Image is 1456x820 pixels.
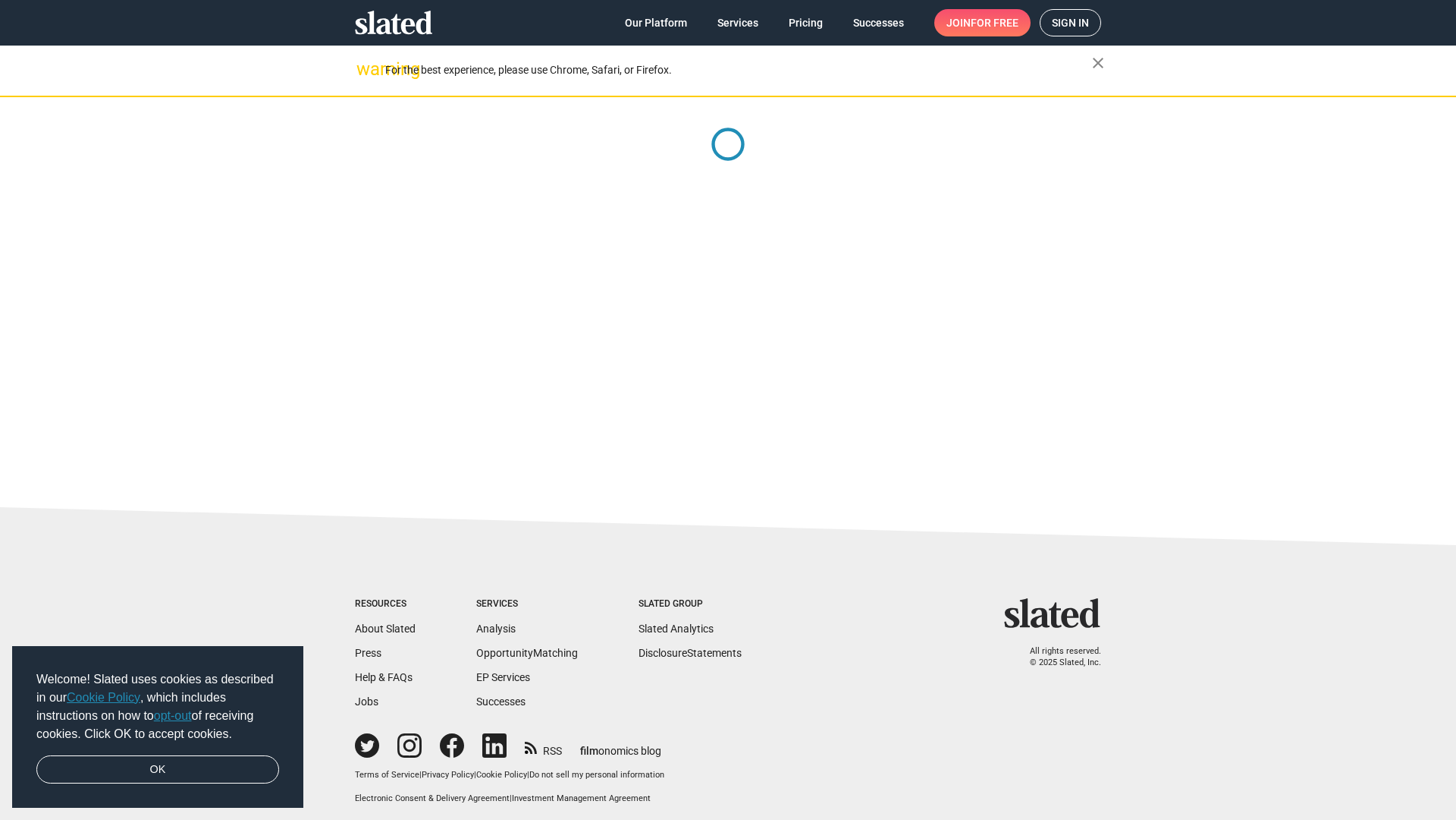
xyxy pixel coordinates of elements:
[717,9,758,36] span: Services
[476,770,527,780] a: Cookie Policy
[385,60,1092,80] div: For the best experience, please use Chrome, Safari, or Firefox.
[476,671,530,683] a: EP Services
[946,9,1018,36] span: Join
[527,770,529,780] span: |
[580,732,661,758] a: filmonomics blog
[1014,646,1101,668] p: All rights reserved. © 2025 Slated, Inc.
[12,646,303,809] div: cookieconsent
[971,9,1018,36] span: for free
[356,60,375,78] mat-icon: warning
[639,623,714,635] a: Slated Analytics
[476,598,578,610] div: Services
[355,770,419,780] a: Terms of Service
[355,793,510,803] a: Electronic Consent & Delivery Agreement
[525,735,562,758] a: RSS
[789,9,823,36] span: Pricing
[1052,10,1089,36] span: Sign in
[474,770,476,780] span: |
[1089,54,1107,72] mat-icon: close
[512,793,651,803] a: Investment Management Agreement
[613,9,699,36] a: Our Platform
[419,770,422,780] span: |
[529,770,664,781] button: Do not sell my personal information
[476,695,526,708] a: Successes
[355,671,413,683] a: Help & FAQs
[510,793,512,803] span: |
[355,695,378,708] a: Jobs
[705,9,770,36] a: Services
[934,9,1031,36] a: Joinfor free
[36,670,279,743] span: Welcome! Slated uses cookies as described in our , which includes instructions on how to of recei...
[625,9,687,36] span: Our Platform
[36,755,279,784] a: dismiss cookie message
[853,9,904,36] span: Successes
[476,647,578,659] a: OpportunityMatching
[639,598,742,610] div: Slated Group
[355,647,381,659] a: Press
[841,9,916,36] a: Successes
[1040,9,1101,36] a: Sign in
[422,770,474,780] a: Privacy Policy
[476,623,516,635] a: Analysis
[154,709,192,722] a: opt-out
[777,9,835,36] a: Pricing
[639,647,742,659] a: DisclosureStatements
[355,623,416,635] a: About Slated
[67,691,140,704] a: Cookie Policy
[580,745,598,757] span: film
[355,598,416,610] div: Resources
